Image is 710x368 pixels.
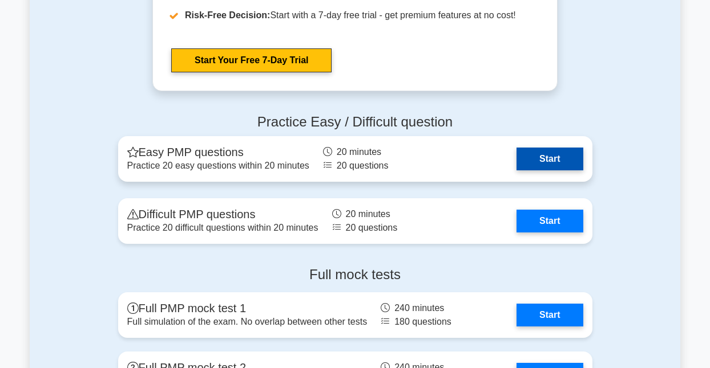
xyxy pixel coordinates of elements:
[118,267,592,283] h4: Full mock tests
[171,48,332,72] a: Start Your Free 7-Day Trial
[517,210,583,232] a: Start
[118,114,592,130] h4: Practice Easy / Difficult question
[517,304,583,326] a: Start
[517,148,583,170] a: Start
